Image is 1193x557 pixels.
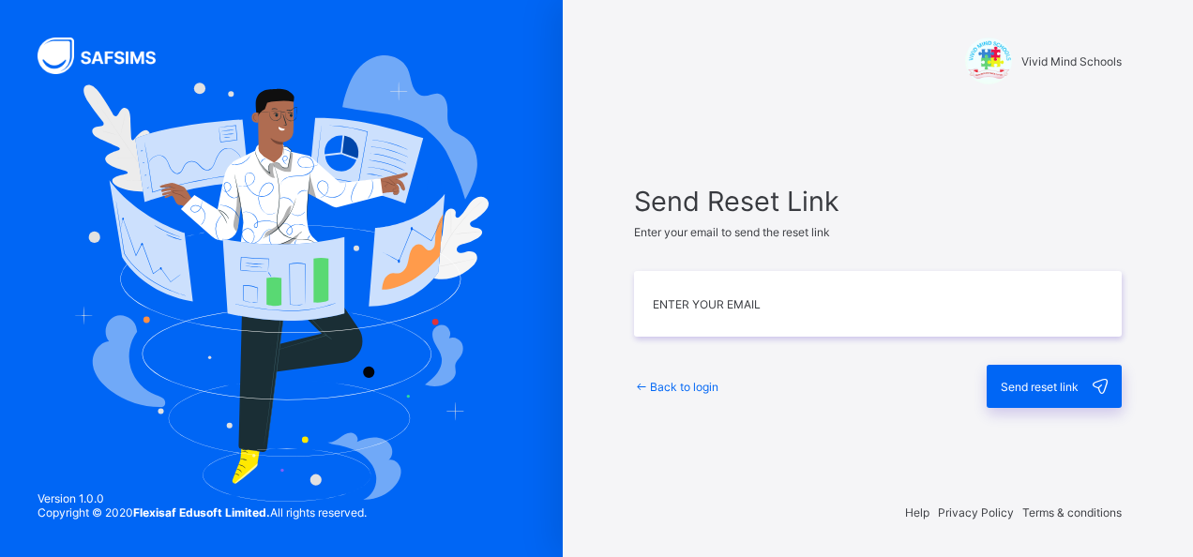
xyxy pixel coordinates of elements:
[1022,505,1122,519] span: Terms & conditions
[74,55,489,501] img: Hero Image
[650,380,718,394] span: Back to login
[38,491,367,505] span: Version 1.0.0
[38,38,178,74] img: SAFSIMS Logo
[1001,380,1079,394] span: Send reset link
[965,38,1012,84] img: Vivid Mind Schools
[634,225,830,239] span: Enter your email to send the reset link
[938,505,1014,519] span: Privacy Policy
[38,505,367,519] span: Copyright © 2020 All rights reserved.
[634,380,718,394] a: Back to login
[905,505,929,519] span: Help
[634,185,1122,218] span: Send Reset Link
[1021,54,1122,68] span: Vivid Mind Schools
[133,505,270,519] strong: Flexisaf Edusoft Limited.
